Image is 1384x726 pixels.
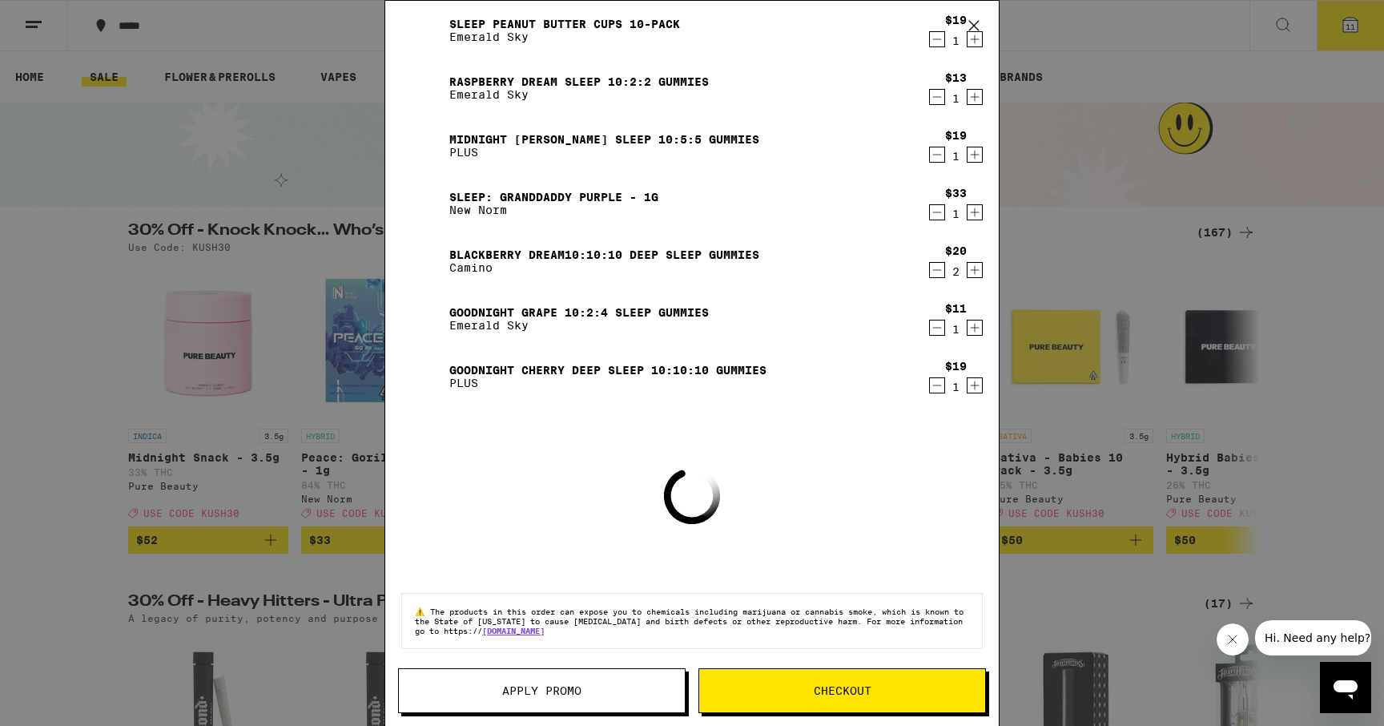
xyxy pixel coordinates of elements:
div: $20 [945,244,967,257]
button: Decrement [929,262,945,278]
span: Apply Promo [502,685,581,696]
a: Goodnight Grape 10:2:4 Sleep Gummies [449,306,709,319]
div: $13 [945,71,967,84]
button: Decrement [929,204,945,220]
div: $11 [945,302,967,315]
div: 1 [945,208,967,220]
button: Decrement [929,377,945,393]
button: Decrement [929,147,945,163]
div: 1 [945,34,967,47]
a: Goodnight Cherry Deep Sleep 10:10:10 Gummies [449,364,766,377]
a: Blackberry Dream10:10:10 Deep Sleep Gummies [449,248,759,261]
p: PLUS [449,146,759,159]
div: $19 [945,129,967,142]
div: $19 [945,360,967,373]
span: The products in this order can expose you to chemicals including marijuana or cannabis smoke, whi... [415,607,964,635]
button: Increment [967,147,983,163]
p: Emerald Sky [449,319,709,332]
div: $33 [945,187,967,200]
div: 2 [945,265,967,278]
button: Decrement [929,31,945,47]
p: Emerald Sky [449,30,680,43]
button: Increment [967,262,983,278]
p: Camino [449,261,759,274]
div: 1 [945,381,967,393]
img: Sleep: Granddaddy Purple - 1g [401,181,446,226]
button: Decrement [929,320,945,336]
img: Midnight Berry SLEEP 10:5:5 Gummies [401,123,446,168]
a: Midnight [PERSON_NAME] SLEEP 10:5:5 Gummies [449,133,759,146]
button: Checkout [698,668,986,713]
p: Emerald Sky [449,88,709,101]
img: Goodnight Cherry Deep Sleep 10:10:10 Gummies [401,354,446,399]
p: New Norm [449,204,658,216]
img: Blackberry Dream10:10:10 Deep Sleep Gummies [401,239,446,284]
iframe: Message from company [1255,620,1371,655]
div: $19 [945,14,967,26]
button: Increment [967,320,983,336]
img: Raspberry Dream Sleep 10:2:2 Gummies [401,66,446,111]
a: [DOMAIN_NAME] [482,626,545,635]
button: Increment [967,89,983,105]
a: SLEEP Peanut Butter Cups 10-Pack [449,18,680,30]
button: Increment [967,377,983,393]
iframe: Close message [1217,623,1249,655]
p: PLUS [449,377,766,389]
button: Apply Promo [398,668,686,713]
iframe: Button to launch messaging window [1320,662,1371,713]
a: Sleep: Granddaddy Purple - 1g [449,191,658,204]
div: 1 [945,92,967,105]
button: Increment [967,204,983,220]
button: Decrement [929,89,945,105]
div: 1 [945,150,967,163]
span: Checkout [814,685,871,696]
img: Goodnight Grape 10:2:4 Sleep Gummies [401,296,446,341]
div: 1 [945,323,967,336]
img: SLEEP Peanut Butter Cups 10-Pack [401,8,446,53]
a: Raspberry Dream Sleep 10:2:2 Gummies [449,75,709,88]
span: ⚠️ [415,607,430,616]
